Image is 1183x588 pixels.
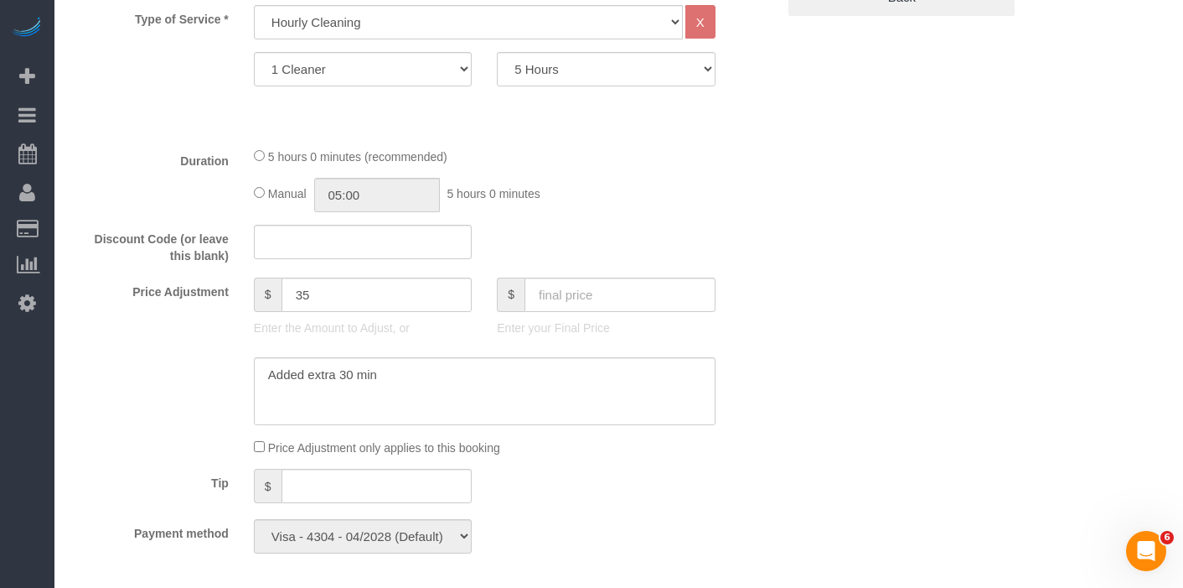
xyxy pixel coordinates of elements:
[1160,531,1174,544] span: 6
[497,320,715,336] p: Enter your Final Price
[524,278,715,312] input: final price
[254,320,472,336] p: Enter the Amount to Adjust, or
[268,441,500,455] span: Price Adjustment only applies to this booking
[59,519,241,542] label: Payment method
[10,17,44,40] img: Automaid Logo
[59,5,241,28] label: Type of Service *
[59,278,241,300] label: Price Adjustment
[59,469,241,492] label: Tip
[254,278,282,312] span: $
[59,147,241,169] label: Duration
[254,469,282,503] span: $
[1126,531,1166,571] iframe: Intercom live chat
[59,225,241,264] label: Discount Code (or leave this blank)
[497,278,524,312] span: $
[268,150,447,164] span: 5 hours 0 minutes (recommended)
[447,187,540,200] span: 5 hours 0 minutes
[268,187,307,200] span: Manual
